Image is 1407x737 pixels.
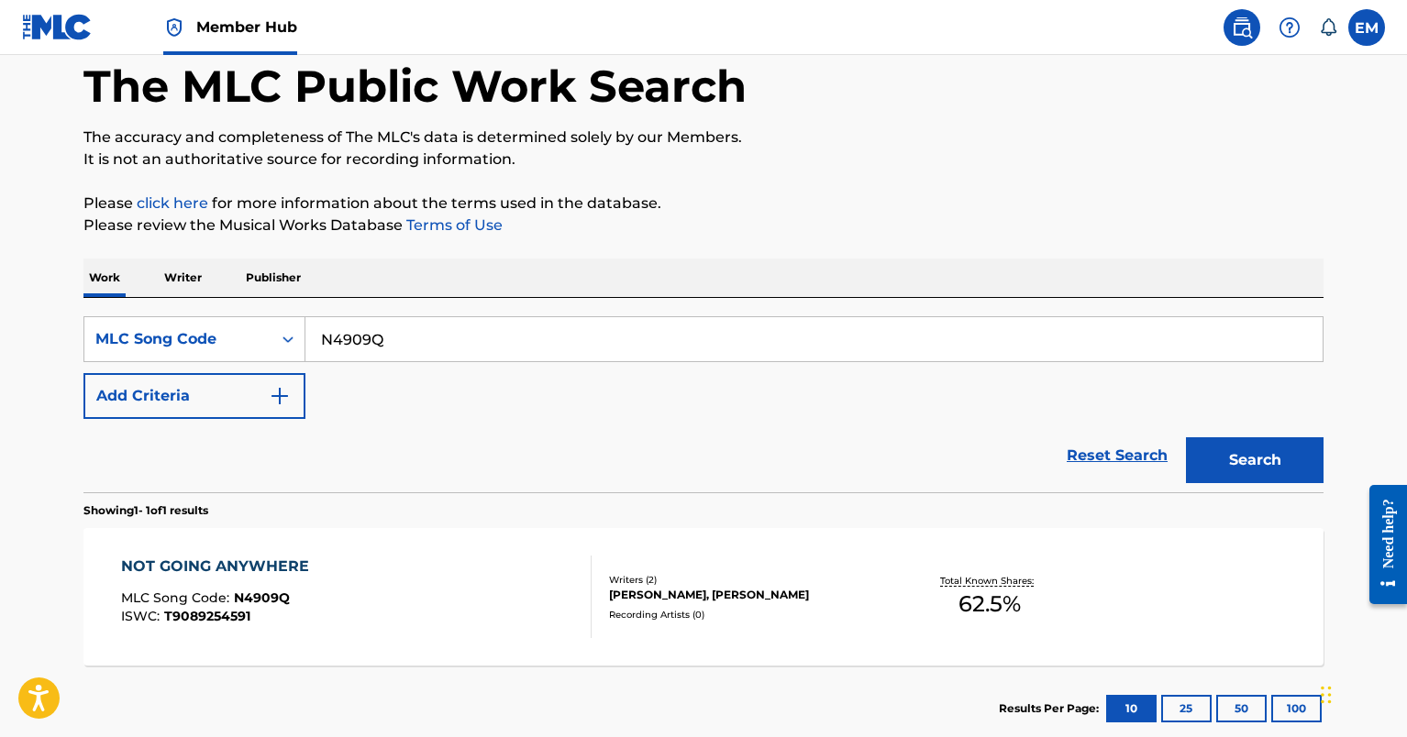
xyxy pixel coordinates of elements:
[609,608,886,621] div: Recording Artists ( 0 )
[121,589,234,606] span: MLC Song Code :
[269,385,291,407] img: 9d2ae6d4665cec9f34b9.svg
[22,14,93,40] img: MLC Logo
[1224,9,1260,46] a: Public Search
[1186,437,1324,483] button: Search
[83,316,1324,492] form: Search Form
[609,587,886,603] div: [PERSON_NAME], [PERSON_NAME]
[196,16,297,38] span: Member Hub
[137,194,208,212] a: click here
[83,528,1324,665] a: NOT GOING ANYWHEREMLC Song Code:N4909QISWC:T9089254591Writers (2)[PERSON_NAME], [PERSON_NAME]Reco...
[121,608,164,624] span: ISWC :
[164,608,250,624] span: T9089254591
[83,126,1324,148] p: The accuracy and completeness of The MLC's data is determined solely by our Members.
[83,373,305,419] button: Add Criteria
[121,555,318,577] div: NOT GOING ANYWHERE
[1321,667,1332,722] div: Drag
[1231,16,1253,38] img: search
[1216,695,1267,722] button: 50
[1356,471,1407,619] iframe: Resource Center
[609,573,886,587] div: Writers ( 2 )
[83,148,1324,170] p: It is not an authoritative source for recording information.
[83,192,1324,214] p: Please for more information about the terms used in the database.
[958,588,1021,621] span: 62.5 %
[1058,435,1177,476] a: Reset Search
[163,16,185,38] img: Top Rightsholder
[1106,695,1157,722] button: 10
[1271,695,1322,722] button: 100
[940,574,1038,588] p: Total Known Shares:
[1271,9,1308,46] div: Help
[95,328,260,350] div: MLC Song Code
[234,589,290,606] span: N4909Q
[1161,695,1212,722] button: 25
[83,59,747,114] h1: The MLC Public Work Search
[1315,649,1407,737] iframe: Chat Widget
[159,258,207,297] p: Writer
[240,258,306,297] p: Publisher
[403,216,503,234] a: Terms of Use
[83,258,126,297] p: Work
[83,502,208,519] p: Showing 1 - 1 of 1 results
[1348,9,1385,46] div: User Menu
[999,700,1103,717] p: Results Per Page:
[83,214,1324,236] p: Please review the Musical Works Database
[1319,18,1337,37] div: Notifications
[1279,16,1301,38] img: help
